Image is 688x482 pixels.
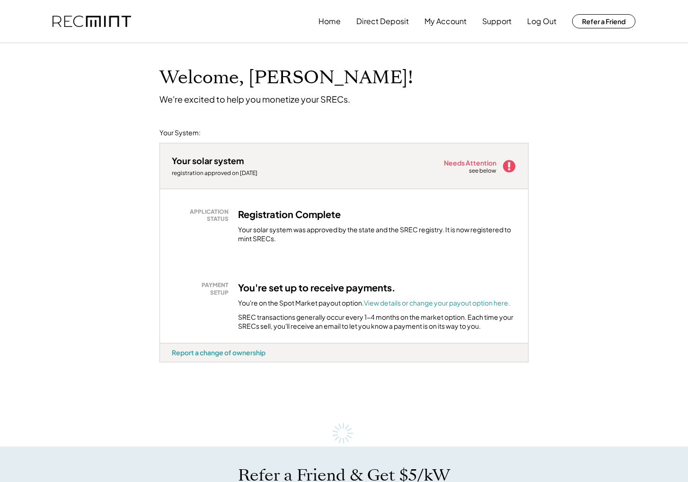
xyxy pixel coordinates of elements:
div: PAYMENT SETUP [176,281,229,296]
h3: Registration Complete [238,208,341,220]
button: Log Out [527,12,556,31]
div: Your System: [159,128,201,138]
button: Home [318,12,341,31]
div: duav8d6t - [159,362,174,366]
div: We're excited to help you monetize your SRECs. [159,94,350,105]
h1: Welcome, [PERSON_NAME]! [159,67,413,89]
div: SREC transactions generally occur every 1-4 months on the market option. Each time your SRECs sel... [238,313,516,331]
button: Direct Deposit [356,12,409,31]
div: see below [469,167,497,175]
div: Needs Attention [444,159,497,166]
div: APPLICATION STATUS [176,208,229,223]
a: View details or change your payout option here. [364,298,510,307]
div: You're on the Spot Market payout option. [238,298,510,308]
h3: You're set up to receive payments. [238,281,396,294]
div: Your solar system was approved by the state and the SREC registry. It is now registered to mint S... [238,225,516,244]
img: recmint-logotype%403x.png [53,16,131,27]
button: Refer a Friend [572,14,635,28]
button: Support [482,12,512,31]
button: My Account [424,12,467,31]
div: registration approved on [DATE] [172,169,266,177]
div: Report a change of ownership [172,348,265,357]
div: Your solar system [172,155,244,166]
